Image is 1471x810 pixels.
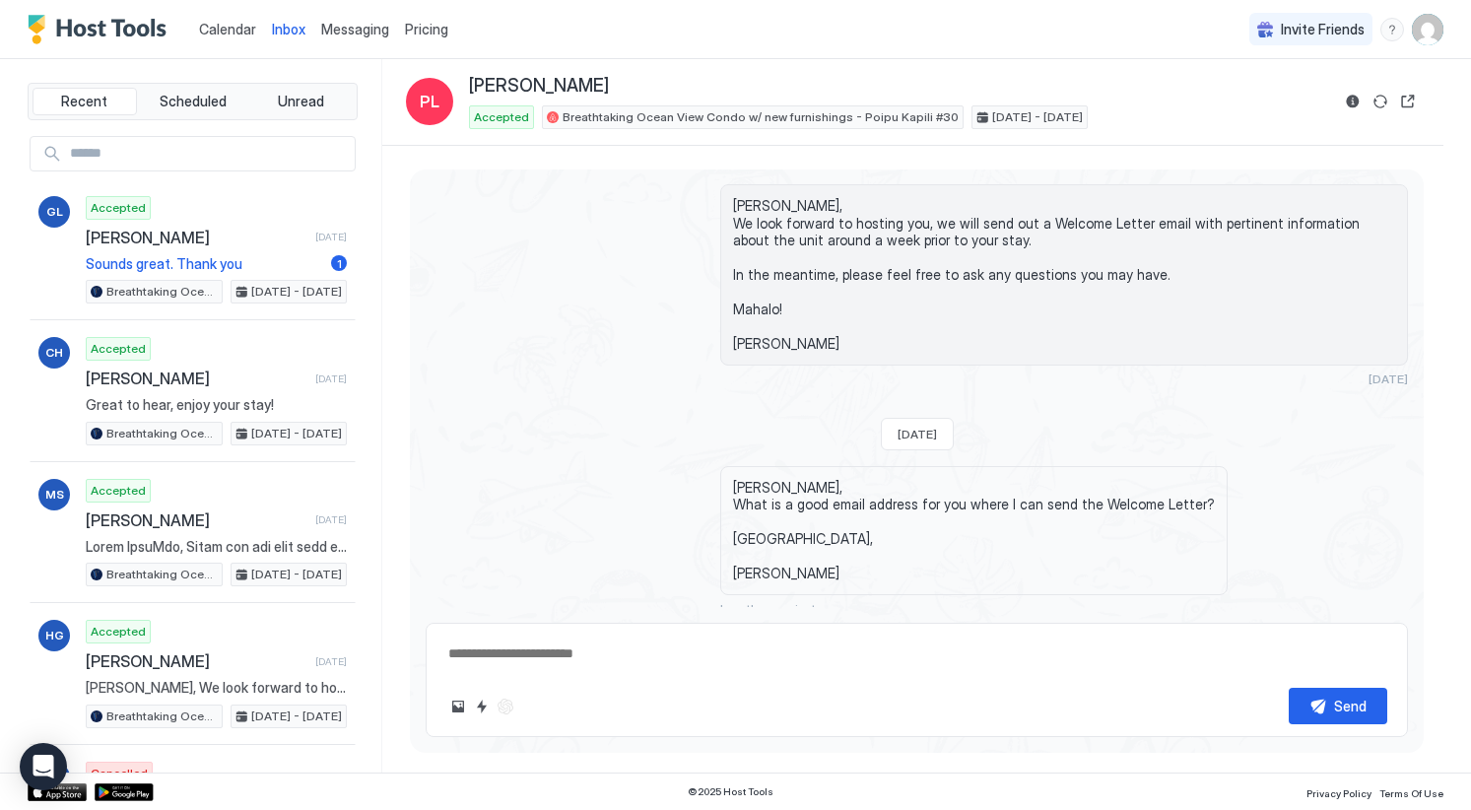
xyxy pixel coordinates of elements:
button: Quick reply [470,695,494,718]
span: [DATE] - [DATE] [251,708,342,725]
span: CH [45,344,63,362]
button: Upload image [446,695,470,718]
span: Accepted [91,199,146,217]
span: Calendar [199,21,256,37]
button: Sync reservation [1369,90,1392,113]
span: © 2025 Host Tools [688,785,773,798]
span: Lorem IpsuMdo, Sitam con adi elit sedd eiusm tem incid ut labo etdo mag ali e admin veni qui nost... [86,538,347,556]
span: [PERSON_NAME], What is a good email address for you where I can send the Welcome Letter? [GEOGRAP... [733,479,1215,582]
span: [DATE] - [DATE] [251,566,342,583]
button: Reservation information [1341,90,1365,113]
span: Breathtaking Ocean View Condo w/ new furnishings - Poipu Kapili #30 [106,425,218,442]
span: HG [45,627,64,644]
div: User profile [1412,14,1443,45]
span: Breathtaking Ocean View Condo w/ new furnishings - Poipu Kapili #30 [106,708,218,725]
span: MS [45,486,64,504]
span: [PERSON_NAME], We look forward to hosting you, we will send out a Welcome Letter email with perti... [86,679,347,697]
span: [DATE] - [DATE] [251,425,342,442]
span: Cancelled [91,765,148,782]
div: Open Intercom Messenger [20,743,67,790]
span: [PERSON_NAME] [86,651,307,671]
span: [PERSON_NAME] [86,228,307,247]
span: [DATE] [898,427,937,441]
input: Input Field [62,137,355,170]
span: [PERSON_NAME], We look forward to hosting you, we will send out a Welcome Letter email with perti... [733,197,1395,353]
span: Terms Of Use [1379,787,1443,799]
span: [DATE] [315,513,347,526]
div: Send [1334,696,1367,716]
div: menu [1380,18,1404,41]
span: Invite Friends [1281,21,1365,38]
button: Scheduled [141,88,245,115]
span: Accepted [91,482,146,500]
span: less than a minute ago [720,601,1408,616]
span: Sounds great. Thank you [86,255,323,273]
span: Inbox [272,21,305,37]
span: Accepted [474,108,529,126]
span: Breathtaking Ocean View Condo w/ new furnishings - Poipu Kapili #30 [106,283,218,301]
span: Privacy Policy [1306,787,1371,799]
span: Recent [61,93,107,110]
a: Calendar [199,19,256,39]
span: [DATE] [315,372,347,385]
span: Accepted [91,623,146,641]
span: Pricing [405,21,448,38]
span: PL [420,90,439,113]
a: Google Play Store [95,783,154,801]
span: [DATE] [1369,371,1408,386]
a: Privacy Policy [1306,781,1371,802]
a: Messaging [321,19,389,39]
span: GL [46,203,63,221]
a: Host Tools Logo [28,15,175,44]
button: Send [1289,688,1387,724]
span: [DATE] [315,655,347,668]
button: Open reservation [1396,90,1420,113]
span: Breathtaking Ocean View Condo w/ new furnishings - Poipu Kapili #30 [563,108,959,126]
span: [DATE] - [DATE] [251,283,342,301]
button: Unread [248,88,353,115]
span: [PERSON_NAME] [469,75,609,98]
button: Recent [33,88,137,115]
span: Accepted [91,340,146,358]
span: Scheduled [160,93,227,110]
a: Terms Of Use [1379,781,1443,802]
span: Great to hear, enjoy your stay! [86,396,347,414]
div: tab-group [28,83,358,120]
span: Breathtaking Ocean View Condo w/ new furnishings - Poipu Kapili #30 [106,566,218,583]
span: Messaging [321,21,389,37]
span: [PERSON_NAME] [86,369,307,388]
span: [DATE] [315,231,347,243]
span: Unread [278,93,324,110]
a: App Store [28,783,87,801]
span: [PERSON_NAME] [86,510,307,530]
span: 1 [337,256,342,271]
span: [DATE] - [DATE] [992,108,1083,126]
a: Inbox [272,19,305,39]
